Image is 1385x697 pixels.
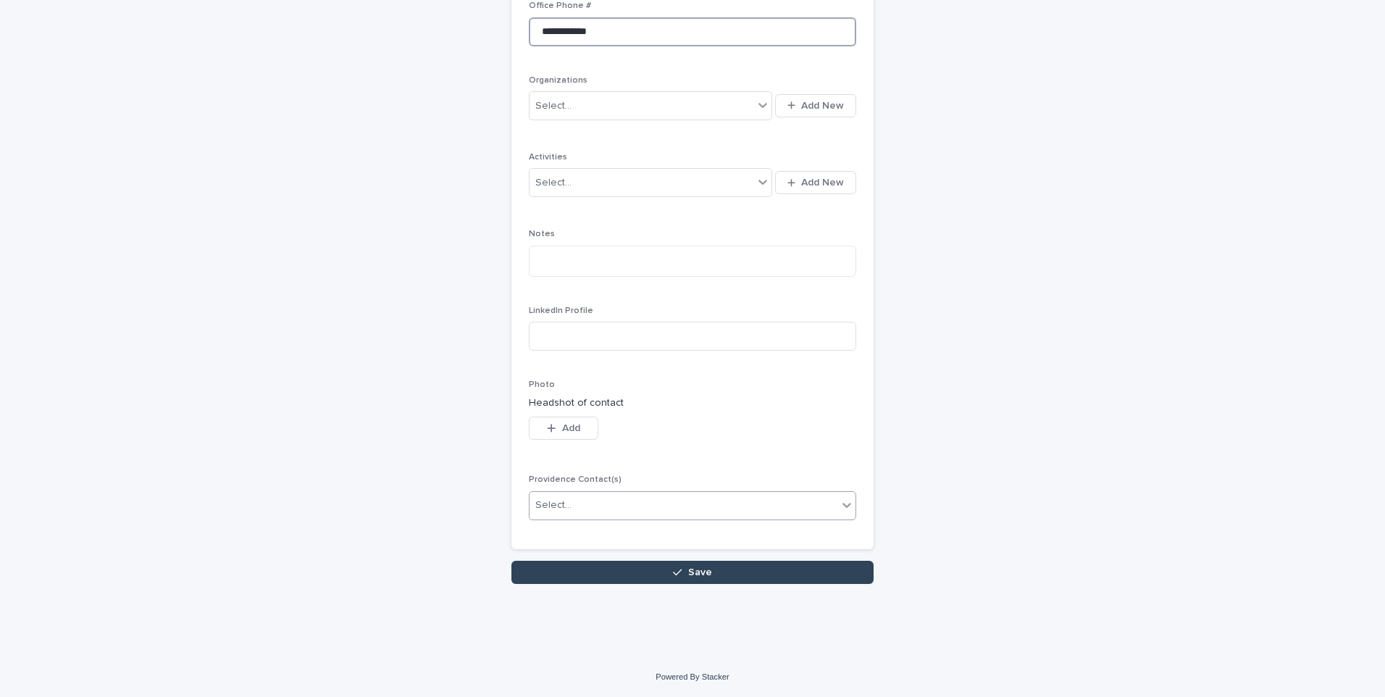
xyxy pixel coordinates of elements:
span: Add New [801,178,844,188]
span: Save [688,567,712,577]
span: Office Phone # [529,1,591,10]
span: Add New [801,101,844,111]
span: Add [562,423,580,433]
span: LinkedIn Profile [529,306,593,315]
span: Photo [529,380,555,389]
div: Select... [535,498,572,513]
p: Headshot of contact [529,396,856,411]
div: Select... [535,99,572,114]
span: Notes [529,230,555,238]
span: Organizations [529,76,587,85]
span: Activities [529,153,567,162]
button: Add New [775,94,856,117]
span: Providence Contact(s) [529,475,622,484]
button: Add New [775,171,856,194]
div: Select... [535,175,572,191]
button: Add [529,417,598,440]
a: Powered By Stacker [656,672,729,681]
button: Save [511,561,874,584]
